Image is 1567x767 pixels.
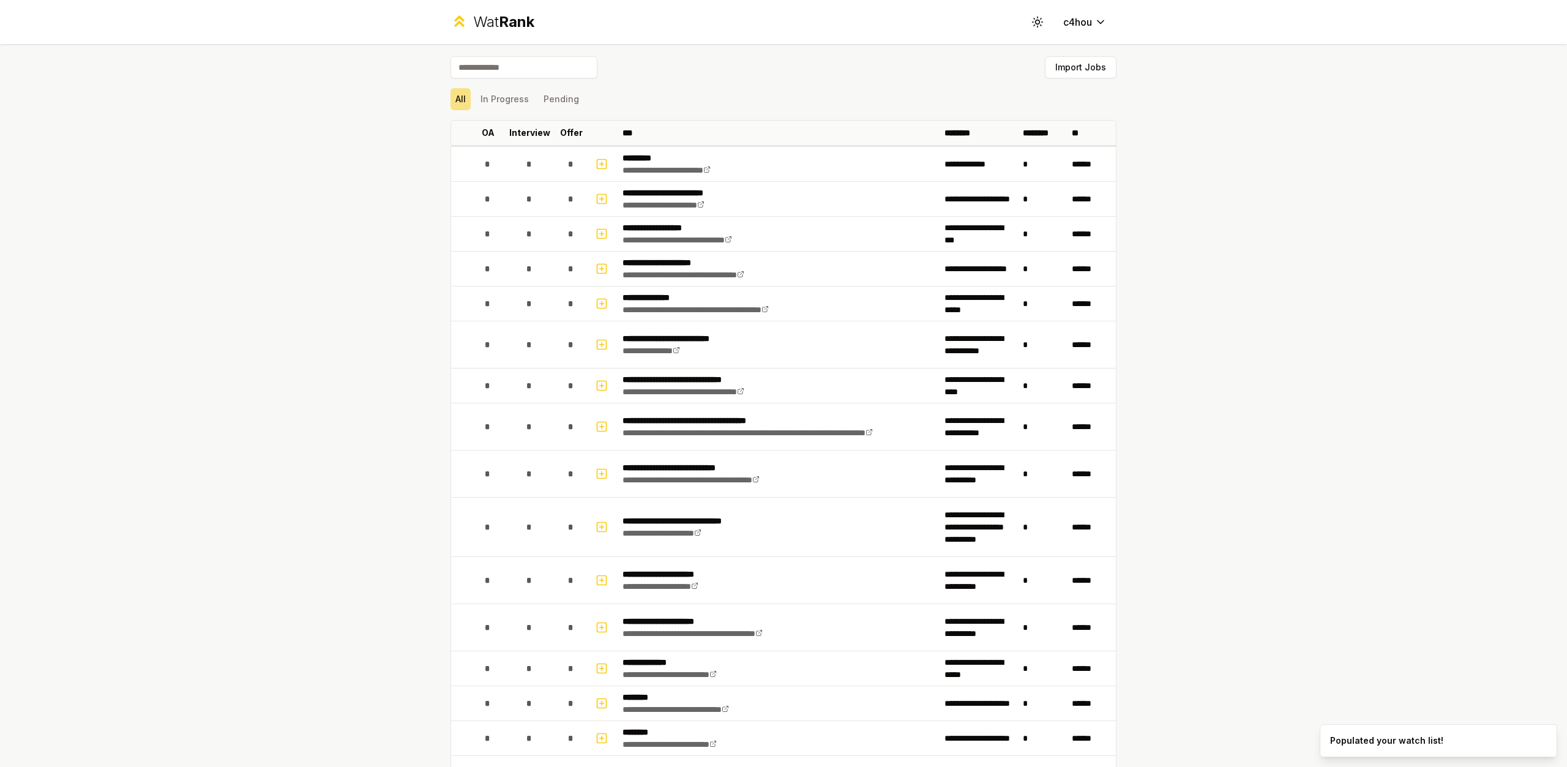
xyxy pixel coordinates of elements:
button: Pending [539,88,584,110]
button: All [451,88,471,110]
p: Interview [509,127,550,139]
p: OA [482,127,495,139]
a: WatRank [451,12,534,32]
p: Offer [560,127,583,139]
button: Import Jobs [1045,56,1116,78]
button: In Progress [476,88,534,110]
button: c4hou [1053,11,1116,33]
div: Populated your watch list! [1330,735,1443,747]
div: Wat [473,12,534,32]
span: Rank [499,13,534,31]
span: c4hou [1063,15,1092,29]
